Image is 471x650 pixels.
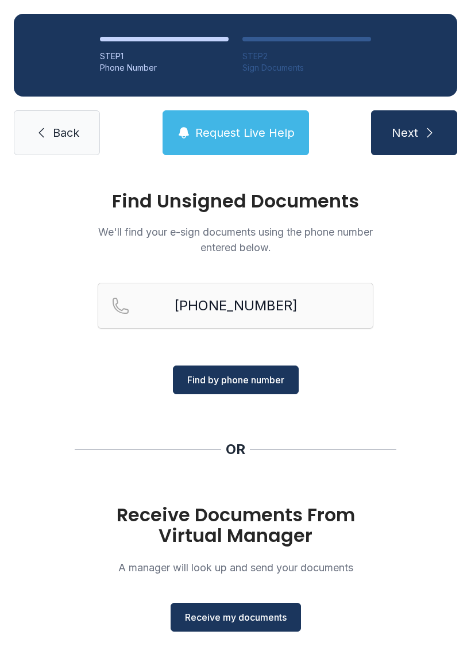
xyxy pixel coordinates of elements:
[98,224,373,255] p: We'll find your e-sign documents using the phone number entered below.
[226,440,245,459] div: OR
[53,125,79,141] span: Back
[98,192,373,210] h1: Find Unsigned Documents
[100,51,229,62] div: STEP 1
[187,373,284,387] span: Find by phone number
[98,505,373,546] h1: Receive Documents From Virtual Manager
[100,62,229,74] div: Phone Number
[98,560,373,575] p: A manager will look up and send your documents
[392,125,418,141] span: Next
[242,51,371,62] div: STEP 2
[185,610,287,624] span: Receive my documents
[242,62,371,74] div: Sign Documents
[98,283,373,329] input: Reservation phone number
[195,125,295,141] span: Request Live Help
